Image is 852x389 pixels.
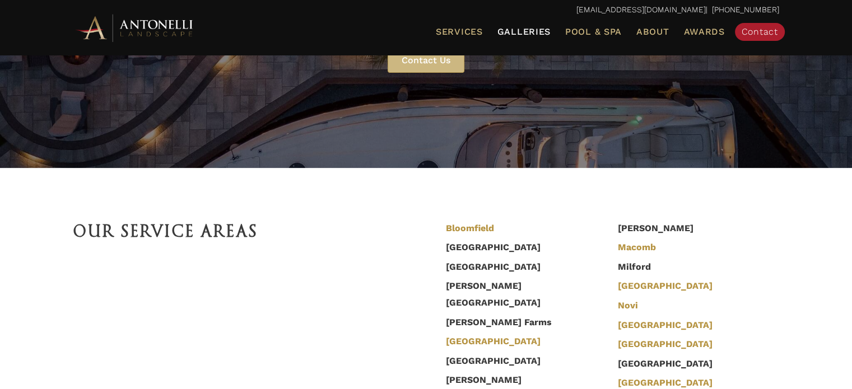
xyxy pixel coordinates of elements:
[440,312,607,332] li: [PERSON_NAME] Farms
[436,27,483,36] span: Services
[446,223,494,235] a: Bloomfield
[561,25,626,39] a: Pool & Spa
[497,26,551,37] span: Galleries
[618,280,713,293] a: [GEOGRAPHIC_DATA]
[735,23,785,41] a: Contact
[73,12,197,43] img: Antonelli Horizontal Logo
[388,48,464,73] a: Contact Us
[402,55,450,65] span: Contact Us
[440,351,607,371] li: [GEOGRAPHIC_DATA]
[576,5,706,14] a: [EMAIL_ADDRESS][DOMAIN_NAME]
[565,26,622,37] span: Pool & Spa
[742,26,778,37] span: Contact
[73,3,779,17] p: | [PHONE_NUMBER]
[493,25,555,39] a: Galleries
[618,300,638,312] a: Novi
[446,336,541,348] a: [GEOGRAPHIC_DATA]
[679,25,729,39] a: Awards
[636,27,669,36] span: About
[632,25,674,39] a: About
[683,26,724,37] span: Awards
[612,354,779,373] li: [GEOGRAPHIC_DATA]
[440,276,607,312] li: [PERSON_NAME][GEOGRAPHIC_DATA]
[440,257,607,276] li: [GEOGRAPHIC_DATA]
[440,238,607,257] li: [GEOGRAPHIC_DATA]
[431,25,487,39] a: Services
[612,257,779,276] li: Milford
[73,222,258,241] span: Our Service Areas
[618,242,656,254] a: Macomb
[612,218,779,238] li: [PERSON_NAME]
[618,339,713,351] a: [GEOGRAPHIC_DATA]
[618,320,713,332] a: [GEOGRAPHIC_DATA]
